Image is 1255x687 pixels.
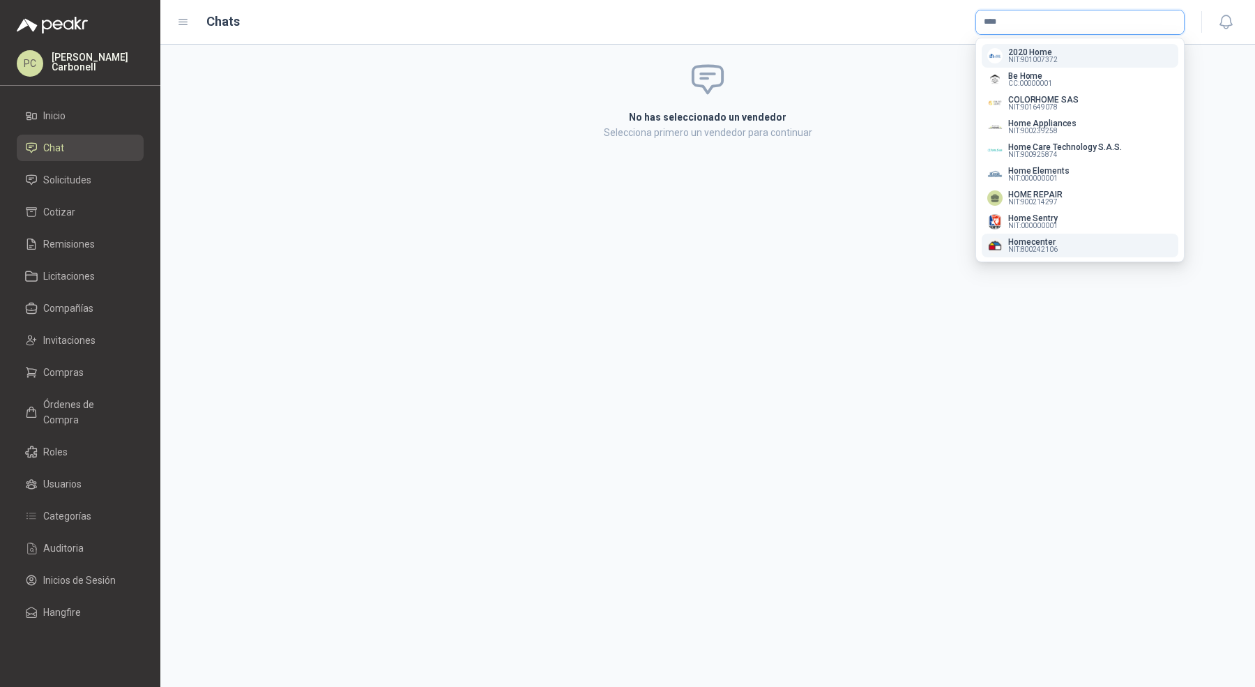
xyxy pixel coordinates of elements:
span: NIT : 800242106 [1008,246,1058,253]
p: Home Elements [1008,167,1069,175]
span: NIT : 000000001 [1008,175,1058,182]
span: Hangfire [43,605,81,620]
a: Solicitudes [17,167,144,193]
span: Órdenes de Compra [43,397,130,428]
button: Company LogoHome Care Technology S.A.S.NIT:900925874 [982,139,1178,163]
span: NIT : 900925874 [1008,151,1058,158]
button: Company Logo2020 HomeNIT:901007372 [982,44,1178,68]
span: Compras [43,365,84,380]
p: Home Sentry [1008,214,1058,222]
img: Company Logo [987,96,1003,111]
span: Licitaciones [43,269,95,284]
button: Company LogoHome ElementsNIT:000000001 [982,163,1178,186]
p: Selecciona primero un vendedor para continuar [464,125,951,140]
p: [PERSON_NAME] Carbonell [52,52,144,72]
span: NIT : 901649078 [1008,104,1058,111]
a: Usuarios [17,471,144,497]
a: Órdenes de Compra [17,391,144,433]
p: Be Home [1008,72,1052,80]
button: Company LogoHome SentryNIT:000000001 [982,210,1178,234]
button: Company LogoBe HomeCC:00000001 [982,68,1178,91]
span: Usuarios [43,476,82,492]
img: Company Logo [987,214,1003,229]
button: Company LogoHOMERESTNIT:901050507 [982,257,1178,281]
span: Cotizar [43,204,75,220]
span: Categorías [43,508,91,524]
a: Inicio [17,103,144,129]
button: Company LogoHomecenterNIT:800242106 [982,234,1178,257]
span: NIT : 900214297 [1008,199,1058,206]
a: Compras [17,359,144,386]
span: CC : 00000001 [1008,80,1052,87]
a: Invitaciones [17,327,144,354]
img: Company Logo [987,119,1003,135]
img: Company Logo [987,143,1003,158]
img: Company Logo [987,238,1003,253]
a: Auditoria [17,535,144,561]
span: Auditoria [43,541,84,556]
p: COLORHOME SAS [1008,96,1078,104]
p: Home Appliances [1008,119,1077,128]
img: Company Logo [987,72,1003,87]
img: Company Logo [987,167,1003,182]
span: Chat [43,140,64,156]
span: Invitaciones [43,333,96,348]
p: Home Care Technology S.A.S. [1008,143,1122,151]
a: Roles [17,439,144,465]
a: Cotizar [17,199,144,225]
a: Licitaciones [17,263,144,289]
h2: No has seleccionado un vendedor [464,110,951,125]
a: Compañías [17,295,144,322]
span: Compañías [43,301,93,316]
button: Company LogoHome AppliancesNIT:900239258 [982,115,1178,139]
span: NIT : 000000001 [1008,222,1058,229]
a: Hangfire [17,599,144,626]
img: Company Logo [987,48,1003,63]
span: Remisiones [43,236,95,252]
span: NIT : 901007372 [1008,56,1058,63]
span: Roles [43,444,68,460]
a: Chat [17,135,144,161]
p: Homecenter [1008,238,1058,246]
span: Inicio [43,108,66,123]
button: Company LogoCOLORHOME SASNIT:901649078 [982,91,1178,115]
a: Categorías [17,503,144,529]
span: Inicios de Sesión [43,573,116,588]
p: 2020 Home [1008,48,1058,56]
span: NIT : 900239258 [1008,128,1058,135]
button: HOME REPAIRNIT:900214297 [982,186,1178,210]
h1: Chats [206,12,240,31]
img: Logo peakr [17,17,88,33]
div: PC [17,50,43,77]
a: Inicios de Sesión [17,567,144,594]
a: Remisiones [17,231,144,257]
p: HOME REPAIR [1008,190,1063,199]
span: Solicitudes [43,172,91,188]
